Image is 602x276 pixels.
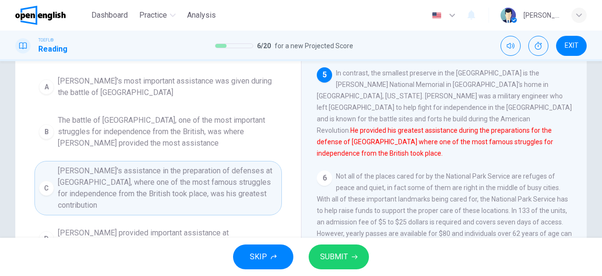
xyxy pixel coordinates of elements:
span: TOEFL® [38,37,54,43]
span: SUBMIT [320,250,348,264]
a: OpenEnglish logo [15,6,88,25]
span: EXIT [565,42,579,50]
font: He provided his greatest assistance during the preparations for the defense of [GEOGRAPHIC_DATA] ... [317,127,553,157]
div: A [39,79,54,95]
span: [PERSON_NAME]'s assistance in the preparation of defenses at [GEOGRAPHIC_DATA], where one of the ... [58,165,278,211]
button: Analysis [183,7,220,24]
button: SKIP [233,244,293,269]
div: 6 [317,170,332,186]
span: [PERSON_NAME]'s most important assistance was given during the battle of [GEOGRAPHIC_DATA] [58,75,278,98]
button: A[PERSON_NAME]'s most important assistance was given during the battle of [GEOGRAPHIC_DATA] [34,71,282,103]
button: C[PERSON_NAME]'s assistance in the preparation of defenses at [GEOGRAPHIC_DATA], where one of the... [34,161,282,215]
span: 6 / 20 [257,40,271,52]
button: Dashboard [88,7,132,24]
img: Profile picture [501,8,516,23]
button: Practice [135,7,179,24]
button: EXIT [556,36,587,56]
img: en [431,12,443,19]
h1: Reading [38,43,67,55]
span: Not all of the places cared for by the National Park Service are refuges of peace and quiet, in f... [317,172,572,260]
div: Mute [501,36,521,56]
img: OpenEnglish logo [15,6,66,25]
div: Show [528,36,548,56]
button: SUBMIT [309,244,369,269]
button: BThe battle of [GEOGRAPHIC_DATA], one of the most important struggles for independence from the B... [34,110,282,153]
div: C [39,180,54,196]
span: Dashboard [91,10,128,21]
span: for a new Projected Score [275,40,353,52]
button: D[PERSON_NAME] provided important assistance at [GEOGRAPHIC_DATA] [34,223,282,255]
div: 5 [317,67,332,83]
span: SKIP [250,250,267,264]
span: Analysis [187,10,216,21]
div: [PERSON_NAME] [524,10,560,21]
div: B [39,124,54,139]
div: D [39,231,54,246]
span: [PERSON_NAME] provided important assistance at [GEOGRAPHIC_DATA] [58,227,278,250]
span: In contrast, the smallest preserve in the [GEOGRAPHIC_DATA] is the [PERSON_NAME] National Memoria... [317,69,572,157]
span: Practice [139,10,167,21]
span: The battle of [GEOGRAPHIC_DATA], one of the most important struggles for independence from the Br... [58,115,278,149]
